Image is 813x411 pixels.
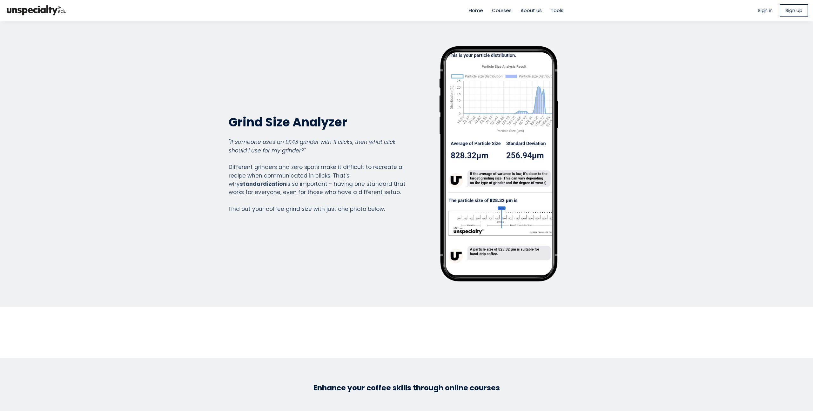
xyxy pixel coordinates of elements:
h2: Grind Size Analyzer [229,114,406,130]
img: bc390a18feecddb333977e298b3a00a1.png [5,3,68,18]
a: Tools [551,7,563,14]
a: About us [521,7,542,14]
a: Sign in [758,7,773,14]
a: Sign up [780,4,808,17]
a: Courses [492,7,512,14]
a: Home [469,7,483,14]
em: "If someone uses an EK43 grinder with 11 clicks, then what click should I use for my grinder?" [229,138,396,154]
span: Sign up [785,7,803,14]
strong: standardization [240,180,286,188]
div: Different grinders and zero spots make it difficult to recreate a recipe when communicated in cli... [229,138,406,213]
h3: Enhance your coffee skills through online courses [225,383,588,393]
